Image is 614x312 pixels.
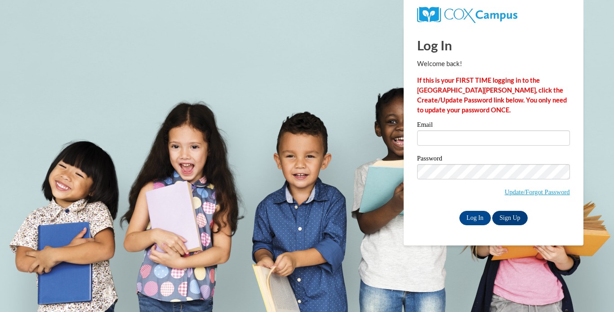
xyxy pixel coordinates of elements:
[417,76,567,114] strong: If this is your FIRST TIME logging in to the [GEOGRAPHIC_DATA][PERSON_NAME], click the Create/Upd...
[505,188,570,196] a: Update/Forgot Password
[417,59,570,69] p: Welcome back!
[459,211,491,225] input: Log In
[417,7,517,23] img: COX Campus
[417,10,517,18] a: COX Campus
[417,121,570,130] label: Email
[417,155,570,164] label: Password
[417,36,570,54] h1: Log In
[492,211,527,225] a: Sign Up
